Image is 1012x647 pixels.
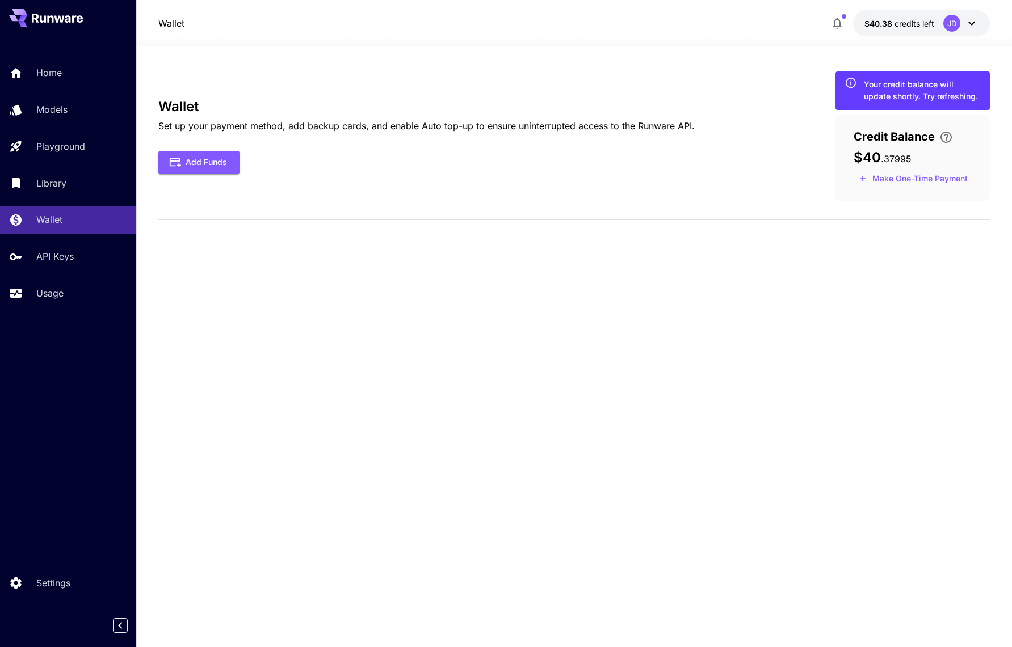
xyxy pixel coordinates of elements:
[36,213,62,226] p: Wallet
[864,78,981,102] div: Your credit balance will update shortly. Try refreshing.
[853,10,990,36] button: $40.37995JD
[158,119,695,133] p: Set up your payment method, add backup cards, and enable Auto top-up to ensure uninterrupted acce...
[864,19,895,28] span: $40.38
[854,170,973,188] button: Make a one-time, non-recurring payment
[854,128,935,145] span: Credit Balance
[36,139,85,153] p: Playground
[36,250,74,263] p: API Keys
[36,286,64,300] p: Usage
[943,15,960,32] div: JD
[121,615,136,636] div: Collapse sidebar
[113,618,128,633] button: Collapse sidebar
[158,16,184,30] nav: breadcrumb
[854,149,881,166] span: $40
[36,103,68,116] p: Models
[36,576,70,590] p: Settings
[895,19,934,28] span: credits left
[881,153,912,164] span: . 37995
[36,66,62,79] p: Home
[158,16,184,30] a: Wallet
[158,151,240,174] button: Add Funds
[36,176,66,190] p: Library
[864,18,934,29] div: $40.37995
[158,99,695,115] h3: Wallet
[935,130,958,144] button: Enter your card details and choose an Auto top-up amount to avoid service interruptions. We'll au...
